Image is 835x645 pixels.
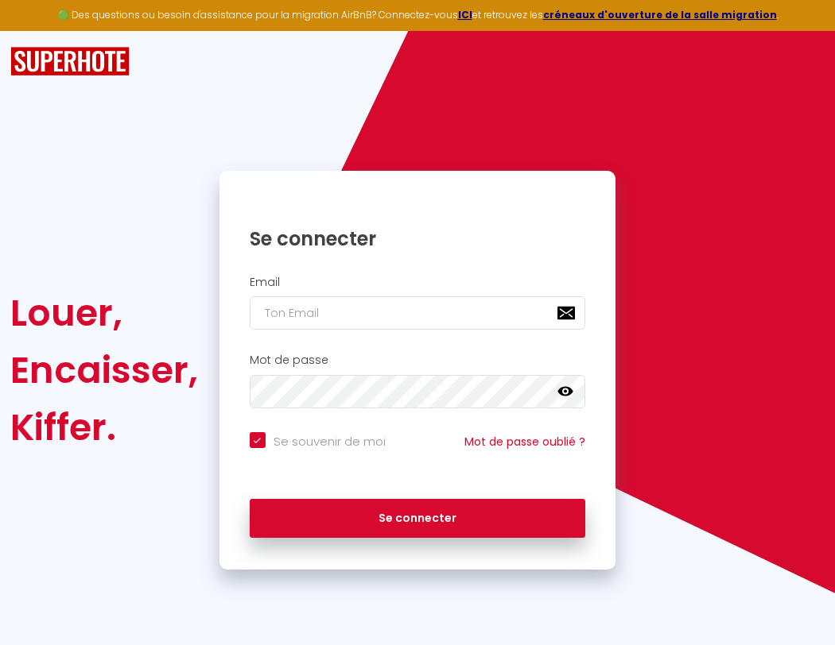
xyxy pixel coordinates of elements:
[10,47,130,76] img: SuperHote logo
[458,8,472,21] a: ICI
[543,8,777,21] a: créneaux d'ouverture de la salle migration
[250,276,586,289] h2: Email
[250,499,586,539] button: Se connecter
[250,226,586,251] h1: Se connecter
[250,353,586,367] h2: Mot de passe
[250,296,586,330] input: Ton Email
[10,399,198,456] div: Kiffer.
[464,434,585,450] a: Mot de passe oublié ?
[10,284,198,342] div: Louer,
[10,342,198,399] div: Encaisser,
